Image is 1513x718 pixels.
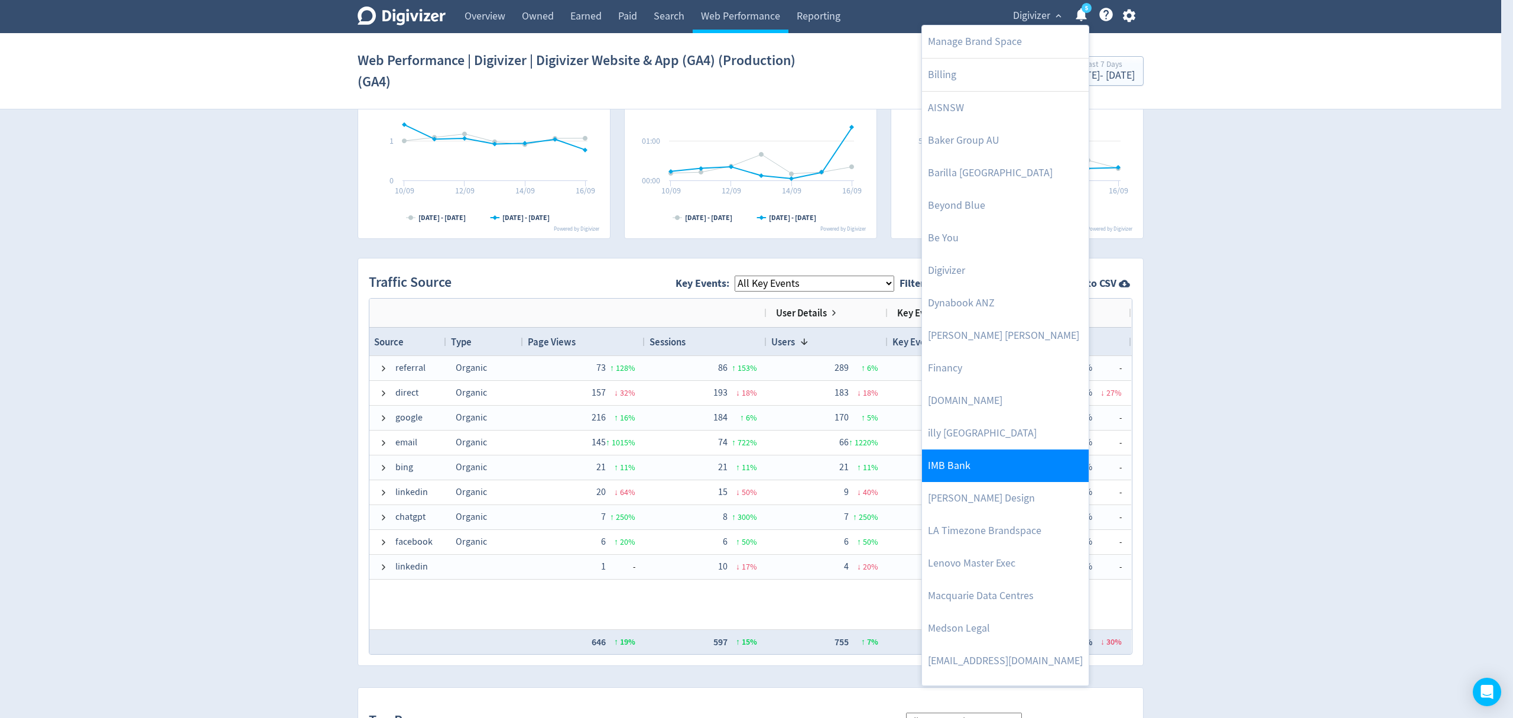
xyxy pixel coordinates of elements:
a: Macquarie Data Centres [922,580,1089,612]
a: Barilla [GEOGRAPHIC_DATA] [922,157,1089,189]
a: AISNSW [922,92,1089,124]
a: IMB Bank [922,449,1089,482]
a: LA Timezone Brandspace [922,515,1089,547]
a: Beyond Blue [922,189,1089,222]
a: Optus [PERSON_NAME] [922,677,1089,710]
a: [EMAIL_ADDRESS][DOMAIN_NAME] [922,645,1089,677]
a: [PERSON_NAME] Design [922,482,1089,515]
a: Manage Brand Space [922,25,1089,58]
div: Open Intercom Messenger [1473,678,1501,706]
a: Dynabook ANZ [922,287,1089,319]
a: illy [GEOGRAPHIC_DATA] [922,417,1089,449]
a: Lenovo Master Exec [922,547,1089,580]
a: Financy [922,352,1089,384]
a: [PERSON_NAME] [PERSON_NAME] [922,319,1089,352]
a: Be You [922,222,1089,254]
a: Medson Legal [922,612,1089,645]
a: [DOMAIN_NAME] [922,384,1089,417]
a: Digivizer [922,254,1089,287]
a: Billing [922,59,1089,91]
a: Baker Group AU [922,124,1089,157]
